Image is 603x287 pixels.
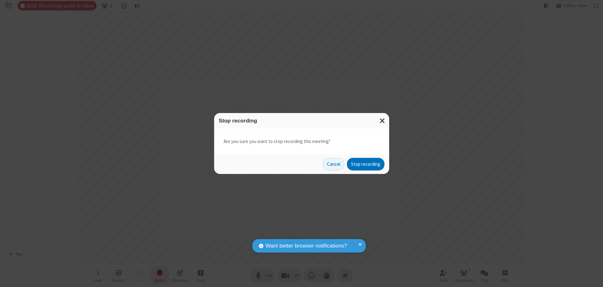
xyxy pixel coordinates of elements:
button: Close modal [376,113,389,129]
button: Stop recording [347,158,384,170]
span: Want better browser notifications? [266,242,347,250]
h3: Stop recording [219,118,384,124]
button: Cancel [323,158,344,170]
div: Are you sure you want to stop recording this meeting? [214,129,389,155]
